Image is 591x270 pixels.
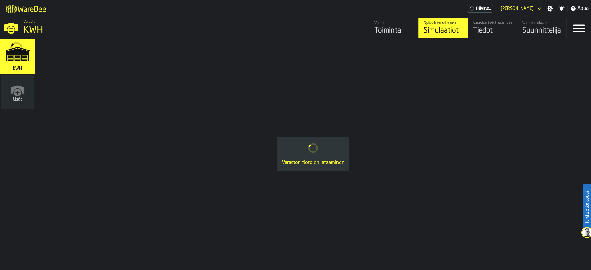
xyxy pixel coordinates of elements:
a: link-to-/wh/i/4fb45246-3b77-4bb5-b880-c337c3c5facb/feed/ [369,18,418,38]
div: Menu-tilaus [467,5,493,13]
label: button-toggle-Apua [568,5,591,12]
span: Varasto [23,20,35,24]
div: Digitaalinen kaksonen [424,21,463,25]
span: Päivitys... [476,6,492,11]
div: Suunnittelija [522,26,561,36]
div: Tiedot [473,26,512,36]
div: Varaston tietokokonaisuudet [473,21,512,25]
div: Toiminta [374,26,414,36]
span: Apua [577,5,589,12]
span: Lisää [13,97,22,102]
div: Varaston ulkoasu [522,21,561,25]
a: link-to-/wh/i/4fb45246-3b77-4bb5-b880-c337c3c5facb/simulations [0,39,35,75]
div: Varaston tietojen lataaminen [282,159,344,167]
a: link-to-/wh/i/4fb45246-3b77-4bb5-b880-c337c3c5facb/pricing/ [467,5,493,13]
label: button-toggle-Valikko [567,18,591,38]
a: link-to-/wh/i/4fb45246-3b77-4bb5-b880-c337c3c5facb/simulations [418,18,468,38]
div: DropdownMenuValue-STEFAN Thilman [498,5,542,12]
a: link-to-/wh/i/4fb45246-3b77-4bb5-b880-c337c3c5facb/data [468,18,517,38]
a: link-to-/wh/new [1,75,34,111]
label: button-toggle-Ilmoitukset [556,6,567,12]
a: link-to-/wh/i/4fb45246-3b77-4bb5-b880-c337c3c5facb/designer [517,18,566,38]
div: Simulaatiot [424,26,463,36]
label: Tarvitsetko apua? [584,184,590,230]
label: button-toggle-Asetukset [545,6,556,12]
div: DropdownMenuValue-STEFAN Thilman [501,6,534,11]
div: KWH [23,25,190,36]
div: Varasto [374,21,414,25]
